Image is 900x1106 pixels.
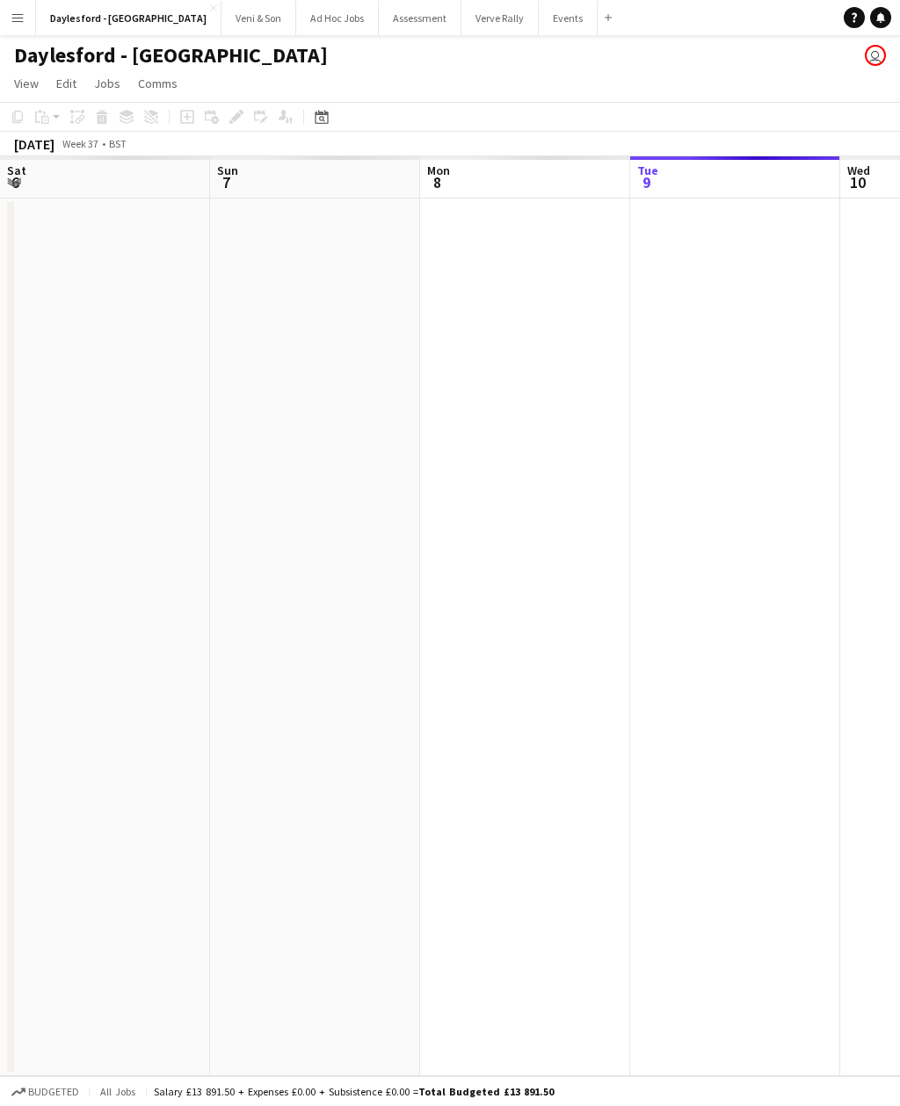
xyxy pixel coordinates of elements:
[379,1,461,35] button: Assessment
[56,76,76,91] span: Edit
[14,76,39,91] span: View
[7,163,26,178] span: Sat
[637,163,658,178] span: Tue
[9,1082,82,1102] button: Budgeted
[138,76,178,91] span: Comms
[865,45,886,66] app-user-avatar: Nathan Kee Wong
[425,172,450,192] span: 8
[418,1085,554,1098] span: Total Budgeted £13 891.50
[154,1085,554,1098] div: Salary £13 891.50 + Expenses £0.00 + Subsistence £0.00 =
[14,135,54,153] div: [DATE]
[4,172,26,192] span: 6
[845,172,870,192] span: 10
[427,163,450,178] span: Mon
[36,1,221,35] button: Daylesford - [GEOGRAPHIC_DATA]
[109,137,127,150] div: BST
[49,72,83,95] a: Edit
[635,172,658,192] span: 9
[28,1086,79,1098] span: Budgeted
[847,163,870,178] span: Wed
[97,1085,139,1098] span: All jobs
[214,172,238,192] span: 7
[58,137,102,150] span: Week 37
[539,1,598,35] button: Events
[87,72,127,95] a: Jobs
[14,42,328,69] h1: Daylesford - [GEOGRAPHIC_DATA]
[131,72,185,95] a: Comms
[461,1,539,35] button: Verve Rally
[94,76,120,91] span: Jobs
[296,1,379,35] button: Ad Hoc Jobs
[7,72,46,95] a: View
[221,1,296,35] button: Veni & Son
[217,163,238,178] span: Sun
